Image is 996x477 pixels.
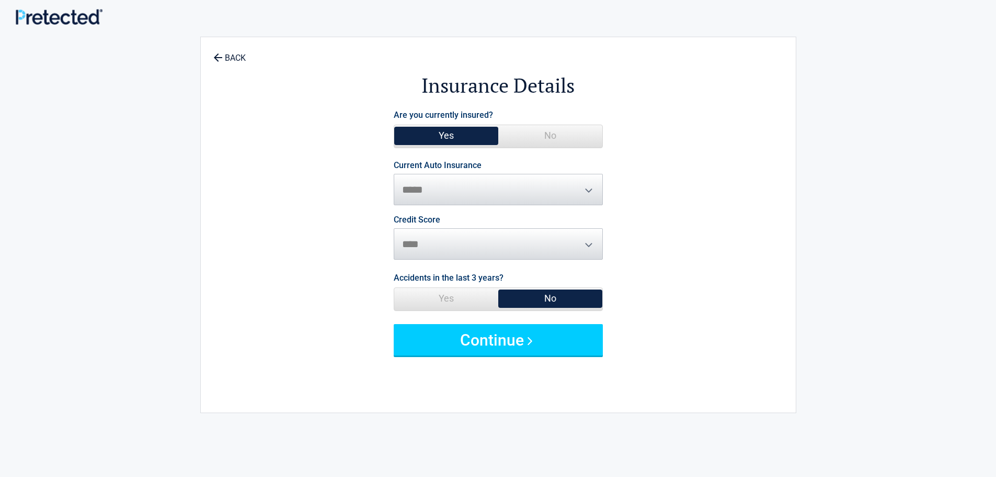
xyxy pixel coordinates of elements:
[394,288,498,309] span: Yes
[16,9,102,25] img: Main Logo
[394,271,503,285] label: Accidents in the last 3 years?
[394,108,493,122] label: Are you currently insured?
[211,44,248,62] a: BACK
[394,216,440,224] label: Credit Score
[258,72,738,99] h2: Insurance Details
[498,125,602,146] span: No
[498,288,602,309] span: No
[394,324,603,356] button: Continue
[394,161,482,170] label: Current Auto Insurance
[394,125,498,146] span: Yes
